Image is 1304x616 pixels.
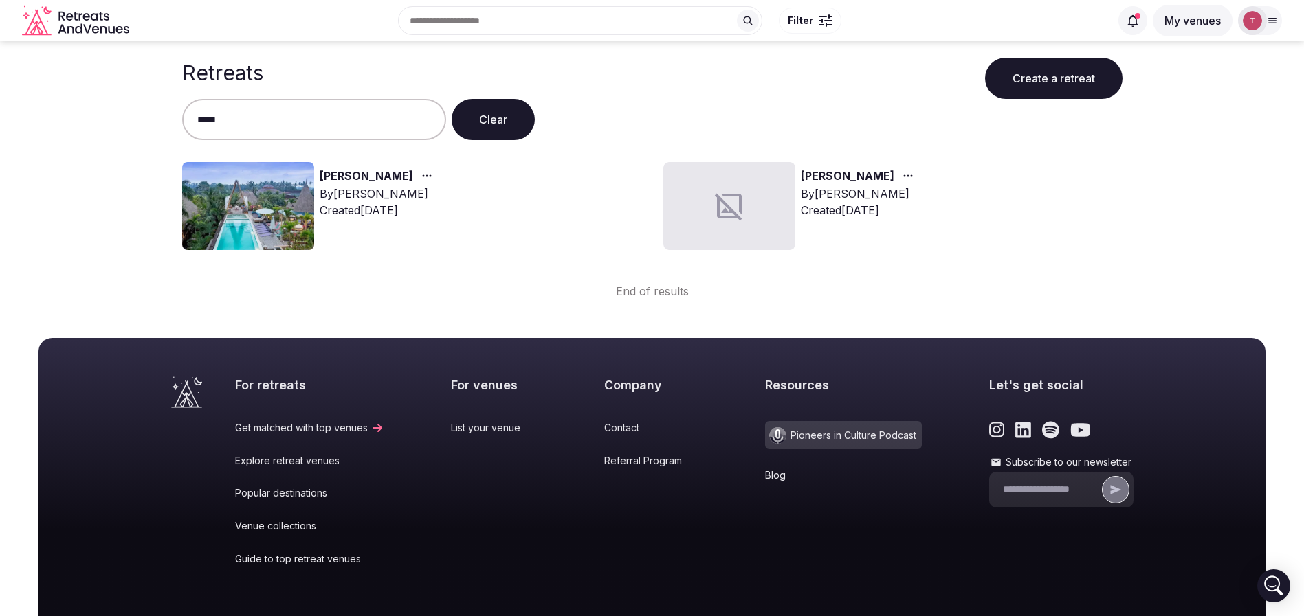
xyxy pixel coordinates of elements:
[451,376,537,393] h2: For venues
[801,168,894,185] a: [PERSON_NAME]
[320,168,413,185] a: [PERSON_NAME]
[765,468,922,482] a: Blog
[182,60,263,85] h1: Retreats
[1243,11,1262,30] img: Thiago Martins
[1257,569,1290,602] div: Open Intercom Messenger
[182,261,1123,299] div: End of results
[235,552,384,566] a: Guide to top retreat venues
[801,185,919,202] div: By [PERSON_NAME]
[788,14,813,27] span: Filter
[451,421,537,435] a: List your venue
[604,376,698,393] h2: Company
[171,376,202,408] a: Visit the homepage
[235,376,384,393] h2: For retreats
[22,5,132,36] a: Visit the homepage
[989,376,1134,393] h2: Let's get social
[1070,421,1090,439] a: Link to the retreats and venues Youtube page
[320,202,438,218] div: Created [DATE]
[22,5,132,36] svg: Retreats and Venues company logo
[779,8,841,34] button: Filter
[235,454,384,468] a: Explore retreat venues
[1015,421,1031,439] a: Link to the retreats and venues LinkedIn page
[989,455,1134,469] label: Subscribe to our newsletter
[985,58,1123,99] button: Create a retreat
[1042,421,1059,439] a: Link to the retreats and venues Spotify page
[235,486,384,500] a: Popular destinations
[801,202,919,218] div: Created [DATE]
[604,421,698,435] a: Contact
[182,162,314,250] img: Top retreat image for the retreat: Harman
[452,99,535,140] button: Clear
[765,376,922,393] h2: Resources
[604,454,698,468] a: Referral Program
[320,185,438,202] div: By [PERSON_NAME]
[235,519,384,533] a: Venue collections
[1153,14,1233,27] a: My venues
[1153,5,1233,36] button: My venues
[235,421,384,435] a: Get matched with top venues
[765,421,922,449] a: Pioneers in Culture Podcast
[989,421,1005,439] a: Link to the retreats and venues Instagram page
